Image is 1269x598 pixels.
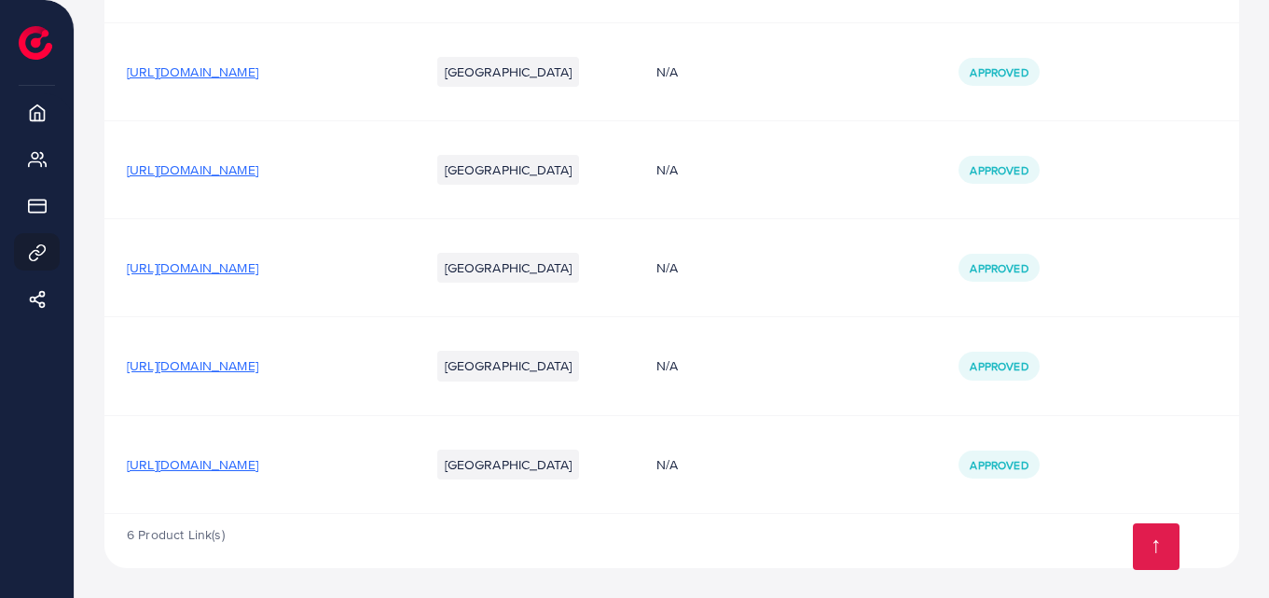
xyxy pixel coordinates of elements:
span: Approved [970,64,1028,80]
span: [URL][DOMAIN_NAME] [127,455,258,474]
span: [URL][DOMAIN_NAME] [127,356,258,375]
li: [GEOGRAPHIC_DATA] [437,155,580,185]
span: 6 Product Link(s) [127,525,225,544]
span: [URL][DOMAIN_NAME] [127,63,258,81]
span: Approved [970,457,1028,473]
span: Approved [970,260,1028,276]
span: Approved [970,162,1028,178]
span: N/A [656,160,678,179]
span: Approved [970,358,1028,374]
span: N/A [656,63,678,81]
li: [GEOGRAPHIC_DATA] [437,450,580,480]
span: N/A [656,455,678,474]
iframe: Chat [1190,514,1255,584]
span: N/A [656,258,678,277]
li: [GEOGRAPHIC_DATA] [437,253,580,283]
li: [GEOGRAPHIC_DATA] [437,57,580,87]
li: [GEOGRAPHIC_DATA] [437,351,580,381]
span: N/A [656,356,678,375]
span: [URL][DOMAIN_NAME] [127,160,258,179]
img: logo [19,26,52,60]
span: [URL][DOMAIN_NAME] [127,258,258,277]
